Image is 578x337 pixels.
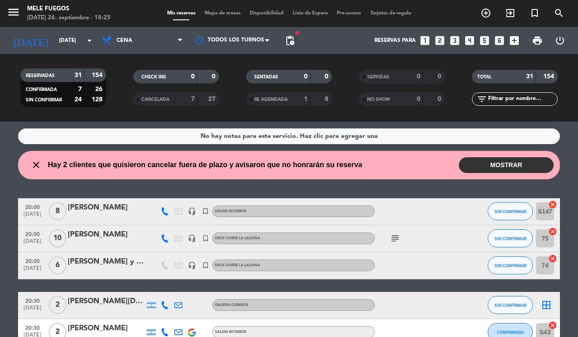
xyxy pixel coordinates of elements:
[548,321,557,330] i: cancel
[188,207,196,215] i: headset_mic
[417,96,420,102] strong: 0
[367,75,389,79] span: SERVIDAS
[497,330,524,335] span: CONFIRMADA
[464,35,475,46] i: looks_4
[541,300,552,310] i: border_all
[494,263,527,268] span: SIN CONFIRMAR
[68,202,144,214] div: [PERSON_NAME]
[284,35,295,46] span: pending_actions
[488,296,533,314] button: SIN CONFIRMAR
[68,229,144,241] div: [PERSON_NAME]
[27,14,111,23] div: [DATE] 26. septiembre - 18:25
[555,35,565,46] i: power_settings_new
[21,305,44,315] span: [DATE]
[549,27,571,54] div: LOG OUT
[68,256,144,268] div: [PERSON_NAME] y [PERSON_NAME]
[419,35,431,46] i: looks_one
[532,35,543,46] span: print
[49,229,66,247] span: 10
[208,96,217,102] strong: 27
[188,261,196,269] i: headset_mic
[477,75,491,79] span: TOTAL
[68,296,144,307] div: [PERSON_NAME][DATE]
[215,303,248,307] span: GALERIA CUBIERTA
[294,30,300,36] span: fiber_manual_record
[304,96,308,102] strong: 1
[7,5,20,22] button: menu
[548,200,557,209] i: cancel
[26,73,55,78] span: RESERVADAS
[254,75,278,79] span: SENTADAS
[200,11,245,16] span: Mapa de mesas
[325,96,330,102] strong: 8
[366,11,416,16] span: Tarjetas de regalo
[31,159,42,170] i: close
[21,265,44,276] span: [DATE]
[92,72,104,78] strong: 154
[49,296,66,314] span: 2
[92,96,104,103] strong: 128
[529,8,540,18] i: turned_in_not
[201,261,210,269] i: turned_in_not
[434,35,446,46] i: looks_two
[27,5,111,14] div: Mele Fuegos
[141,75,166,79] span: CHECK INS
[201,234,210,242] i: turned_in_not
[488,229,533,247] button: SIN CONFIRMAR
[245,11,288,16] span: Disponibilidad
[215,237,260,240] span: DECK SOBRE LA LAGUNA
[141,97,169,102] span: CANCELADA
[200,131,378,141] div: No hay notas para este servicio. Haz clic para agregar una
[325,73,330,80] strong: 0
[7,5,20,19] i: menu
[508,35,520,46] i: add_box
[332,11,366,16] span: Pre-acceso
[215,209,246,213] span: SALON INTERIOR
[75,72,82,78] strong: 31
[201,207,210,215] i: turned_in_not
[367,97,390,102] span: NO SHOW
[494,303,527,308] span: SIN CONFIRMAR
[21,255,44,266] span: 20:00
[488,256,533,274] button: SIN CONFIRMAR
[438,73,443,80] strong: 0
[494,209,527,214] span: SIN CONFIRMAR
[21,228,44,239] span: 20:00
[476,94,487,105] i: filter_list
[417,73,420,80] strong: 0
[459,157,554,173] button: MOSTRAR
[374,37,416,44] span: Reservas para
[438,96,443,102] strong: 0
[480,8,491,18] i: add_circle_outline
[288,11,332,16] span: Lista de Espera
[49,202,66,220] span: 8
[543,73,556,80] strong: 154
[95,86,104,92] strong: 26
[494,236,527,241] span: SIN CONFIRMAR
[304,73,308,80] strong: 0
[554,8,564,18] i: search
[505,8,516,18] i: exit_to_app
[78,86,82,92] strong: 7
[191,96,195,102] strong: 7
[215,264,260,267] span: DECK SOBRE LA LAGUNA
[390,233,401,244] i: subject
[48,159,362,171] span: Hay 2 clientes que quisieron cancelar fuera de plazo y avisaron que no honrarán su reserva
[188,234,196,242] i: headset_mic
[21,201,44,212] span: 20:00
[479,35,490,46] i: looks_5
[7,31,55,50] i: [DATE]
[449,35,461,46] i: looks_3
[21,322,44,332] span: 20:30
[212,73,217,80] strong: 0
[21,295,44,305] span: 20:30
[68,323,144,334] div: [PERSON_NAME]
[215,330,246,334] span: SALON INTERIOR
[26,87,57,92] span: CONFIRMADA
[494,35,505,46] i: looks_6
[548,254,557,263] i: cancel
[26,98,62,102] span: SIN CONFIRMAR
[526,73,533,80] strong: 31
[117,37,132,44] span: Cena
[487,94,557,104] input: Filtrar por nombre...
